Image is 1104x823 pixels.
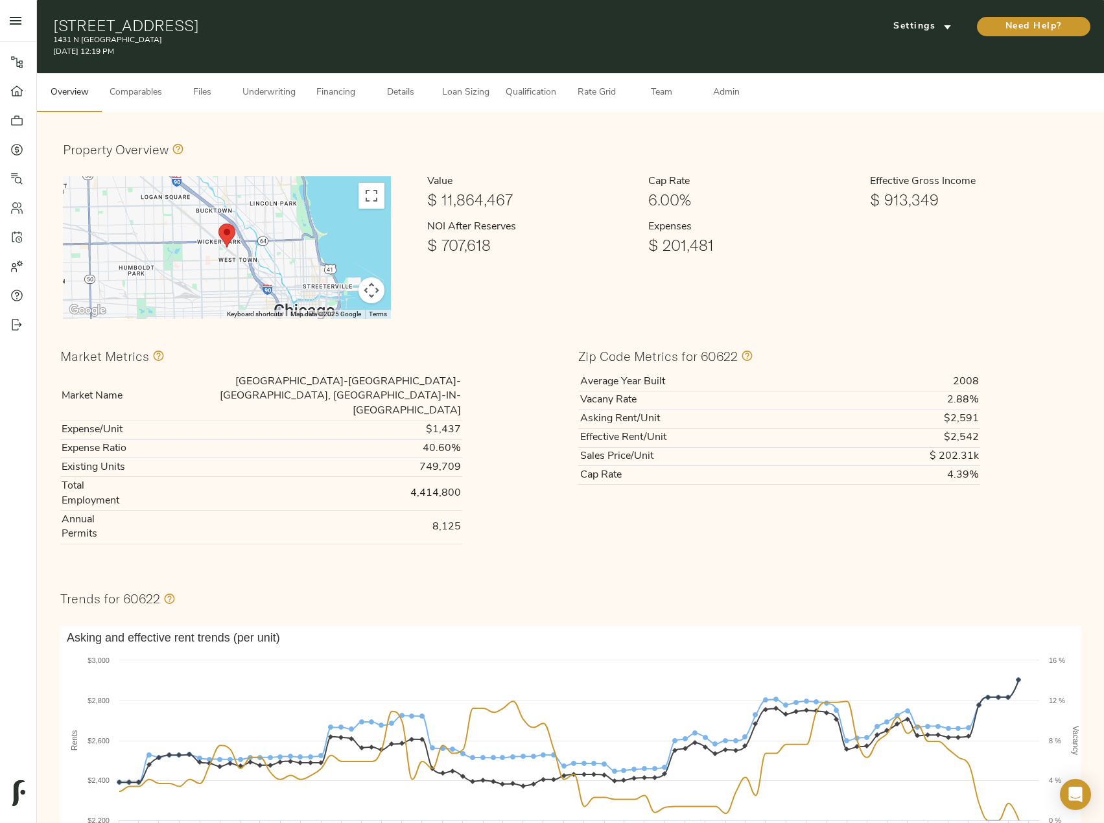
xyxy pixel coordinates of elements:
td: $1,437 [135,421,462,439]
h1: [STREET_ADDRESS] [53,16,743,34]
p: 1431 N [GEOGRAPHIC_DATA] [53,34,743,46]
h1: $ 913,349 [870,191,1081,209]
text: 16 % [1049,656,1065,664]
td: $2,591 [832,410,980,428]
svg: Values in this section only include information specific to the 60622 zip code [738,348,753,364]
h3: Market Metrics [60,349,149,364]
button: Map camera controls [358,277,384,303]
th: Expense/Unit [60,421,135,439]
th: Total Employment [60,477,135,511]
span: Need Help? [990,19,1077,35]
td: 8,125 [135,511,462,544]
th: Existing Units [60,458,135,477]
a: Terms [369,310,387,318]
h6: Expenses [648,219,859,236]
text: $3,000 [88,656,110,664]
div: Subject Propery [213,218,241,253]
span: Qualification [506,85,556,101]
span: Admin [701,85,751,101]
th: Effective Rent/Unit [578,428,832,447]
p: [DATE] 12:19 PM [53,46,743,58]
th: Average Year Built [578,373,832,391]
th: Sales Price/Unit [578,447,832,466]
h6: Cap Rate [648,174,859,191]
span: Files [178,85,227,101]
th: Market Name [60,373,135,421]
h3: Trends for 60622 [60,591,160,606]
td: 2008 [832,373,980,391]
a: Open this area in Google Maps (opens a new window) [66,302,109,319]
td: 40.60% [135,439,462,458]
text: $2,600 [88,737,110,745]
td: 2.88% [832,391,980,410]
span: Map data ©2025 Google [290,310,361,318]
h6: Value [427,174,638,191]
span: Comparables [110,85,162,101]
h1: 6.00% [648,191,859,209]
text: $2,800 [88,697,110,704]
span: Financing [311,85,360,101]
span: Team [637,85,686,101]
button: Toggle fullscreen view [358,183,384,209]
span: Settings [887,19,958,35]
text: 4 % [1049,776,1061,784]
td: $2,542 [832,428,980,447]
h1: $ 11,864,467 [427,191,638,209]
span: Loan Sizing [441,85,490,101]
th: Asking Rent/Unit [578,410,832,428]
text: Rents [70,730,79,750]
button: Keyboard shortcuts [227,310,283,319]
th: Annual Permits [60,511,135,544]
td: $ 202.31k [832,447,980,466]
td: [GEOGRAPHIC_DATA]-[GEOGRAPHIC_DATA]-[GEOGRAPHIC_DATA], [GEOGRAPHIC_DATA]-IN-[GEOGRAPHIC_DATA] [135,373,462,421]
td: 4,414,800 [135,477,462,511]
svg: Values in this section comprise all zip codes within the Chicago-Naperville-Elgin, IL-IN-WI market [149,348,165,364]
img: logo [12,780,25,806]
span: Underwriting [242,85,296,101]
text: Asking and effective rent trends (per unit) [67,631,280,644]
span: Rate Grid [572,85,621,101]
button: Settings [874,17,971,36]
h6: NOI After Reserves [427,219,638,236]
div: Open Intercom Messenger [1060,779,1091,810]
td: 4.39% [832,466,980,485]
text: Vacancy [1071,726,1080,755]
span: Overview [45,85,94,101]
td: 749,709 [135,458,462,477]
img: Google [66,302,109,319]
h3: Property Overview [63,142,169,157]
span: Details [376,85,425,101]
th: Expense Ratio [60,439,135,458]
h1: $ 201,481 [648,236,859,254]
th: Cap Rate [578,466,832,485]
text: 12 % [1049,697,1065,704]
text: $2,400 [88,776,110,784]
h1: $ 707,618 [427,236,638,254]
th: Vacany Rate [578,391,832,410]
text: 8 % [1049,737,1061,745]
h6: Effective Gross Income [870,174,1081,191]
h3: Zip Code Metrics for 60622 [578,349,738,364]
button: Need Help? [977,17,1090,36]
